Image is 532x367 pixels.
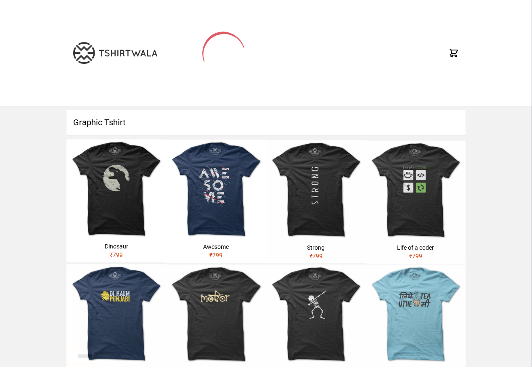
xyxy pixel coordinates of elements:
[66,110,466,135] h1: Graphic Tshirt
[70,242,163,251] div: Dinosaur
[166,264,266,364] img: motor.jpg
[366,264,466,364] img: jithe-tea-uthe-me.jpg
[110,251,123,258] span: ₹ 799
[266,264,366,364] img: skeleton-dabbing.jpg
[366,140,466,240] img: life-of-a-coder.jpg
[369,243,462,252] div: Life of a coder
[270,243,363,251] div: Strong
[409,253,422,259] span: ₹ 799
[66,139,166,262] a: Dinosaur₹799
[66,139,166,239] img: dinosaur.jpg
[266,140,366,264] a: Strong₹799
[66,264,166,364] img: shera-di-kaum-punjabi-1.jpg
[166,140,266,239] img: awesome.jpg
[310,252,323,259] span: ₹ 799
[366,140,466,264] a: Life of a coder₹799
[73,42,157,64] img: TW-LOGO-400-104.png
[209,252,222,259] span: ₹ 799
[166,140,266,263] a: Awesome₹799
[266,140,366,240] img: strong.jpg
[169,243,262,251] div: Awesome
